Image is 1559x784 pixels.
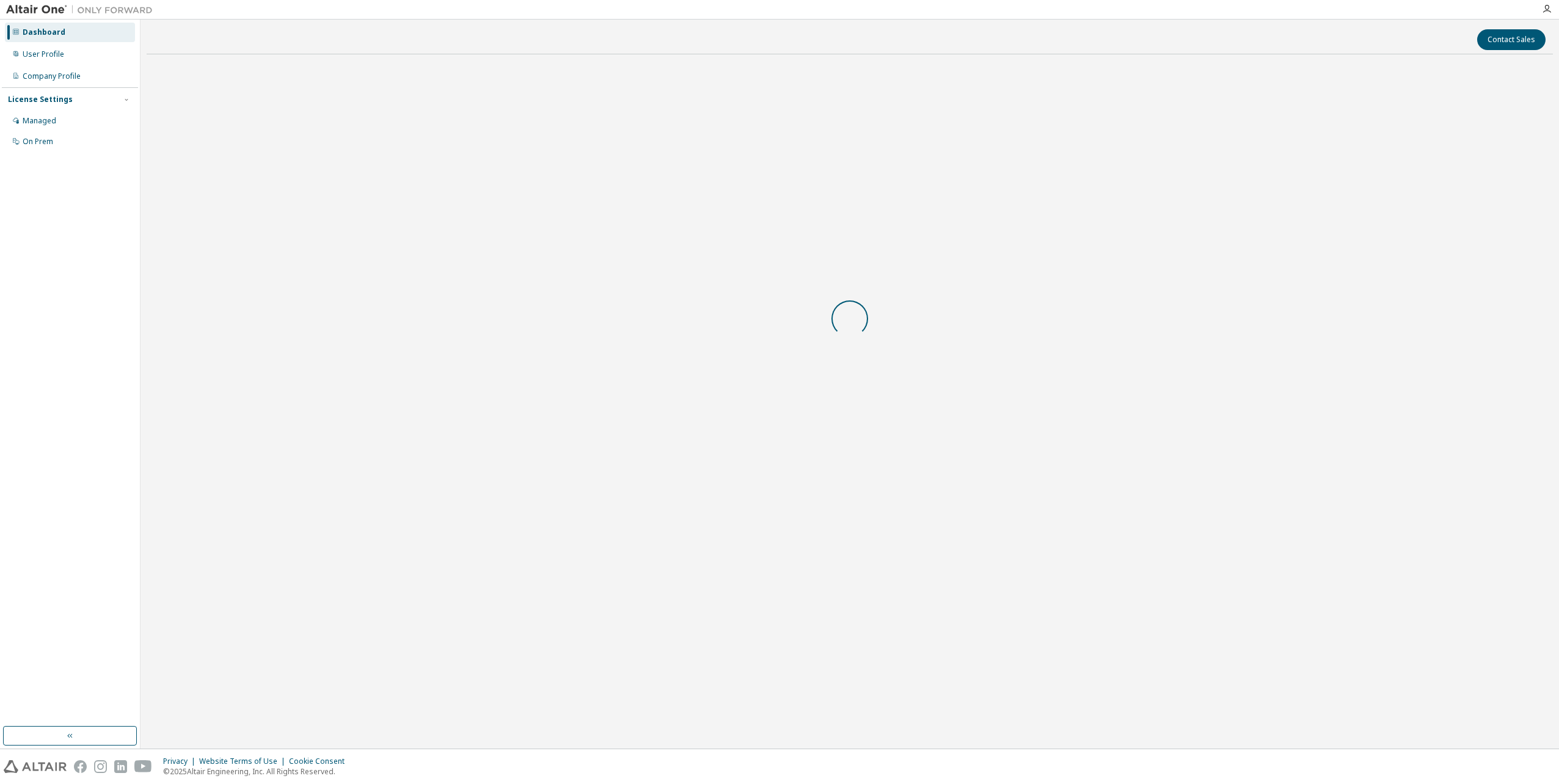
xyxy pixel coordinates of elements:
img: altair_logo.svg [4,760,67,773]
img: youtube.svg [134,760,152,773]
img: Altair One [6,4,159,16]
img: linkedin.svg [114,760,127,773]
p: © 2025 Altair Engineering, Inc. All Rights Reserved. [163,766,352,777]
div: On Prem [23,137,53,147]
div: License Settings [8,95,73,104]
div: Website Terms of Use [199,757,289,766]
img: instagram.svg [94,760,107,773]
div: Dashboard [23,27,65,37]
div: Managed [23,116,56,126]
img: facebook.svg [74,760,87,773]
div: Company Profile [23,71,81,81]
div: User Profile [23,49,64,59]
div: Cookie Consent [289,757,352,766]
div: Privacy [163,757,199,766]
button: Contact Sales [1477,29,1546,50]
